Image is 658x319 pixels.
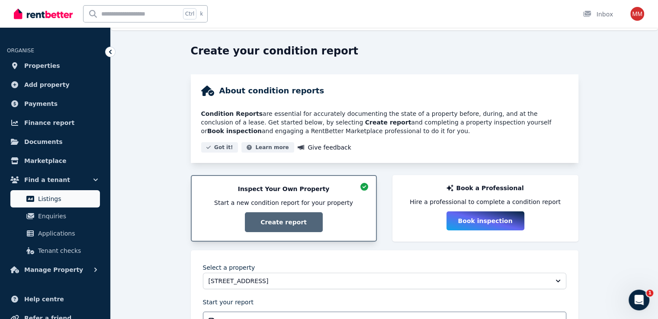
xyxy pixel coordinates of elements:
span: Enquiries [38,211,96,221]
span: Help centre [24,294,64,304]
span: Finance report [24,118,74,128]
a: Documents [7,133,103,150]
img: Matthew Moussa [630,7,644,21]
span: Find a tenant [24,175,70,185]
span: Tenant checks [38,246,96,256]
button: Got it! [201,142,238,153]
span: Add property [24,80,70,90]
button: Book inspection [446,211,524,230]
a: Add property [7,76,103,93]
span: Properties [24,61,60,71]
p: Start your report [203,298,566,306]
span: ORGANISE [7,48,34,54]
span: Applications [38,228,96,239]
span: [STREET_ADDRESS] [209,277,549,285]
a: Finance report [7,114,103,131]
a: Give feedback [298,142,351,153]
iframe: Intercom live chat [629,290,649,310]
span: Hire a professional to complete a condition report [410,198,561,206]
strong: Book inspection [207,128,262,134]
span: Documents [24,137,63,147]
strong: Create report [365,119,411,126]
p: Inspect Your Own Property [238,185,330,193]
a: Enquiries [10,207,100,225]
a: Listings [10,190,100,207]
span: Ctrl [183,8,196,19]
span: Payments [24,99,58,109]
a: Tenant checks [10,242,100,259]
button: Manage Property [7,261,103,278]
img: RentBetter [14,7,73,20]
h2: About condition reports [219,85,324,97]
span: Listings [38,194,96,204]
button: [STREET_ADDRESS] [203,273,566,289]
a: Help centre [7,290,103,308]
a: Properties [7,57,103,74]
button: Learn more [241,142,294,153]
p: are essential for accurately documenting the state of a property before, during, and at the concl... [201,109,568,135]
a: Applications [10,225,100,242]
span: k [200,10,203,17]
span: Marketplace [24,156,66,166]
span: Manage Property [24,265,83,275]
a: Payments [7,95,103,112]
a: Marketplace [7,152,103,169]
span: Start a new condition report for your property [214,198,353,207]
h1: Create your condition report [191,44,358,58]
p: Book a Professional [456,184,523,192]
label: Select a property [203,264,255,271]
button: Find a tenant [7,171,103,188]
div: Inbox [583,10,613,19]
strong: Condition Reports [201,110,263,117]
span: 1 [646,290,653,297]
